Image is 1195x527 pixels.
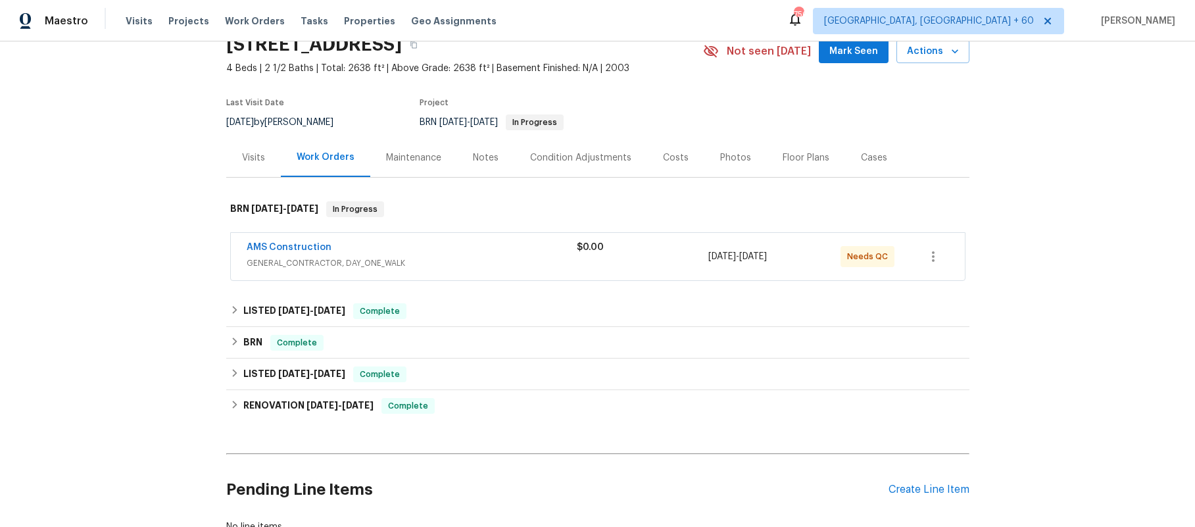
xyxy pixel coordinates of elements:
div: Notes [473,151,499,164]
h6: RENOVATION [243,398,374,414]
span: [PERSON_NAME] [1096,14,1175,28]
span: Actions [907,43,959,60]
div: Visits [242,151,265,164]
span: - [708,250,767,263]
span: Tasks [301,16,328,26]
span: Complete [354,305,405,318]
div: BRN [DATE]-[DATE]In Progress [226,188,969,230]
span: Project [420,99,449,107]
div: LISTED [DATE]-[DATE]Complete [226,295,969,327]
span: Complete [354,368,405,381]
div: LISTED [DATE]-[DATE]Complete [226,359,969,390]
span: Work Orders [225,14,285,28]
span: Complete [272,336,322,349]
div: Costs [663,151,689,164]
h6: LISTED [243,366,345,382]
div: Floor Plans [783,151,829,164]
span: [DATE] [278,369,310,378]
span: [DATE] [739,252,767,261]
div: by [PERSON_NAME] [226,114,349,130]
span: Last Visit Date [226,99,284,107]
div: Photos [720,151,751,164]
div: BRN Complete [226,327,969,359]
span: - [251,204,318,213]
span: [DATE] [708,252,736,261]
h6: LISTED [243,303,345,319]
span: [DATE] [251,204,283,213]
span: Not seen [DATE] [727,45,811,58]
span: In Progress [507,118,562,126]
span: [DATE] [439,118,467,127]
button: Copy Address [402,33,426,57]
span: [DATE] [287,204,318,213]
button: Mark Seen [819,39,889,64]
div: Work Orders [297,151,354,164]
span: Projects [168,14,209,28]
h6: BRN [230,201,318,217]
span: [DATE] [314,306,345,315]
button: Actions [896,39,969,64]
span: [DATE] [306,401,338,410]
div: Cases [861,151,887,164]
span: GENERAL_CONTRACTOR, DAY_ONE_WALK [247,257,577,270]
span: Properties [344,14,395,28]
span: [DATE] [226,118,254,127]
a: AMS Construction [247,243,331,252]
span: Complete [383,399,433,413]
span: In Progress [328,203,383,216]
span: [DATE] [278,306,310,315]
span: [DATE] [470,118,498,127]
div: Condition Adjustments [530,151,631,164]
span: $0.00 [577,243,604,252]
span: 4 Beds | 2 1/2 Baths | Total: 2638 ft² | Above Grade: 2638 ft² | Basement Finished: N/A | 2003 [226,62,703,75]
span: Geo Assignments [411,14,497,28]
h6: BRN [243,335,262,351]
span: [DATE] [342,401,374,410]
div: Maintenance [386,151,441,164]
span: - [278,306,345,315]
span: Maestro [45,14,88,28]
span: [GEOGRAPHIC_DATA], [GEOGRAPHIC_DATA] + 60 [824,14,1034,28]
div: RENOVATION [DATE]-[DATE]Complete [226,390,969,422]
span: - [278,369,345,378]
span: Mark Seen [829,43,878,60]
h2: Pending Line Items [226,459,889,520]
h2: [STREET_ADDRESS] [226,38,402,51]
span: Needs QC [847,250,893,263]
div: Create Line Item [889,484,969,496]
div: 756 [794,8,803,21]
span: Visits [126,14,153,28]
span: - [306,401,374,410]
span: [DATE] [314,369,345,378]
span: - [439,118,498,127]
span: BRN [420,118,564,127]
